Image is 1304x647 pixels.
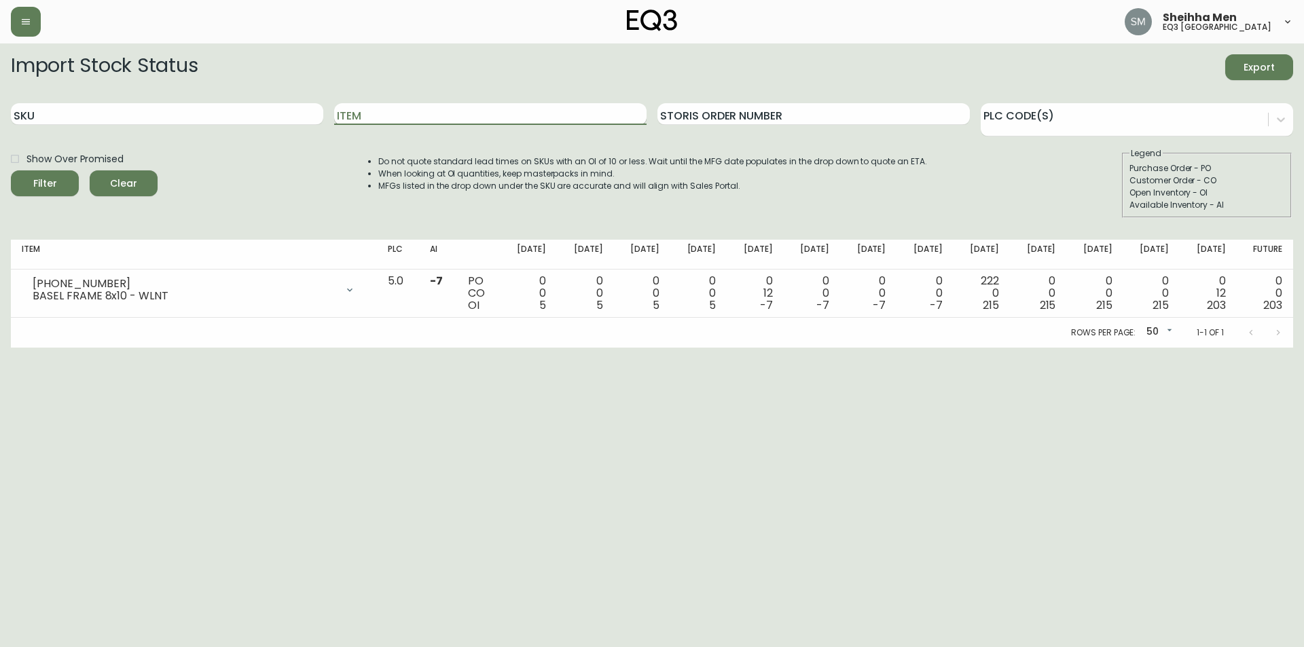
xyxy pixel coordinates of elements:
div: Purchase Order - PO [1129,162,1284,174]
div: 0 0 [1021,275,1055,312]
th: PLC [377,240,418,270]
th: [DATE] [896,240,953,270]
div: 0 0 [625,275,659,312]
span: 5 [596,297,603,313]
span: -7 [430,273,443,289]
span: 215 [1096,297,1112,313]
div: 0 0 [851,275,886,312]
div: [PHONE_NUMBER]BASEL FRAME 8x10 - WLNT [22,275,366,305]
div: BASEL FRAME 8x10 - WLNT [33,290,336,302]
th: [DATE] [557,240,613,270]
div: PO CO [468,275,489,312]
span: 215 [983,297,999,313]
div: 50 [1141,321,1175,344]
h5: eq3 [GEOGRAPHIC_DATA] [1163,23,1271,31]
legend: Legend [1129,147,1163,160]
div: Customer Order - CO [1129,174,1284,187]
th: [DATE] [784,240,840,270]
div: 0 0 [907,275,942,312]
span: -7 [930,297,943,313]
p: 1-1 of 1 [1197,327,1224,339]
td: 5.0 [377,270,418,318]
th: AI [419,240,458,270]
button: Filter [11,170,79,196]
p: Rows per page: [1071,327,1136,339]
th: Future [1237,240,1293,270]
th: [DATE] [1180,240,1236,270]
span: 5 [653,297,659,313]
span: Sheihha Men [1163,12,1237,23]
th: [DATE] [1010,240,1066,270]
th: [DATE] [840,240,896,270]
img: logo [627,10,677,31]
th: [DATE] [670,240,727,270]
div: Open Inventory - OI [1129,187,1284,199]
li: Do not quote standard lead times on SKUs with an OI of 10 or less. Wait until the MFG date popula... [378,155,927,168]
div: Filter [33,175,57,192]
span: Export [1236,59,1282,76]
div: 0 0 [681,275,716,312]
th: [DATE] [954,240,1010,270]
span: 215 [1040,297,1056,313]
span: 5 [709,297,716,313]
span: 5 [539,297,546,313]
div: 0 0 [1134,275,1169,312]
span: -7 [760,297,773,313]
span: -7 [816,297,829,313]
li: MFGs listed in the drop down under the SKU are accurate and will align with Sales Portal. [378,180,927,192]
img: cfa6f7b0e1fd34ea0d7b164297c1067f [1125,8,1152,35]
div: 0 0 [1248,275,1282,312]
div: 0 0 [511,275,546,312]
button: Clear [90,170,158,196]
span: Show Over Promised [26,152,124,166]
li: When looking at OI quantities, keep masterpacks in mind. [378,168,927,180]
th: [DATE] [614,240,670,270]
th: [DATE] [1123,240,1180,270]
span: 203 [1207,297,1226,313]
div: 0 0 [795,275,829,312]
div: [PHONE_NUMBER] [33,278,336,290]
span: OI [468,297,479,313]
div: 222 0 [964,275,999,312]
th: [DATE] [1066,240,1123,270]
div: 0 0 [1077,275,1112,312]
button: Export [1225,54,1293,80]
th: [DATE] [501,240,557,270]
h2: Import Stock Status [11,54,198,80]
div: 0 12 [738,275,772,312]
th: Item [11,240,377,270]
span: Clear [101,175,147,192]
th: [DATE] [727,240,783,270]
div: 0 12 [1191,275,1225,312]
span: 215 [1153,297,1169,313]
div: Available Inventory - AI [1129,199,1284,211]
span: -7 [873,297,886,313]
div: 0 0 [568,275,602,312]
span: 203 [1263,297,1282,313]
